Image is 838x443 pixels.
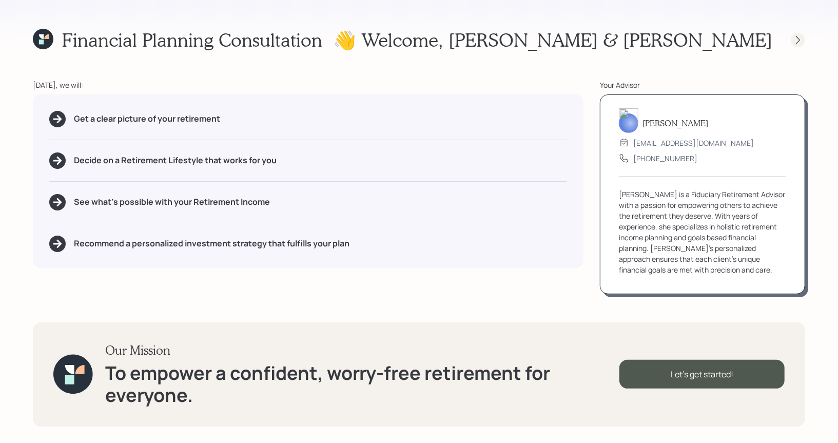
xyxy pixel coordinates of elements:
h3: Our Mission [105,343,619,358]
h5: [PERSON_NAME] [642,118,708,128]
h1: To empower a confident, worry-free retirement for everyone. [105,362,619,406]
div: Let's get started! [619,360,785,389]
div: [PHONE_NUMBER] [633,153,697,164]
h5: Get a clear picture of your retirement [74,114,220,124]
div: [PERSON_NAME] is a Fiduciary Retirement Advisor with a passion for empowering others to achieve t... [619,189,786,275]
h5: Decide on a Retirement Lifestyle that works for you [74,156,277,165]
img: treva-nostdahl-headshot.png [619,108,638,133]
h1: Financial Planning Consultation [62,29,322,51]
h5: Recommend a personalized investment strategy that fulfills your plan [74,239,349,248]
div: [EMAIL_ADDRESS][DOMAIN_NAME] [633,138,754,148]
div: Your Advisor [600,80,805,90]
div: [DATE], we will: [33,80,583,90]
h1: 👋 Welcome , [PERSON_NAME] & [PERSON_NAME] [333,29,772,51]
h5: See what's possible with your Retirement Income [74,197,270,207]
